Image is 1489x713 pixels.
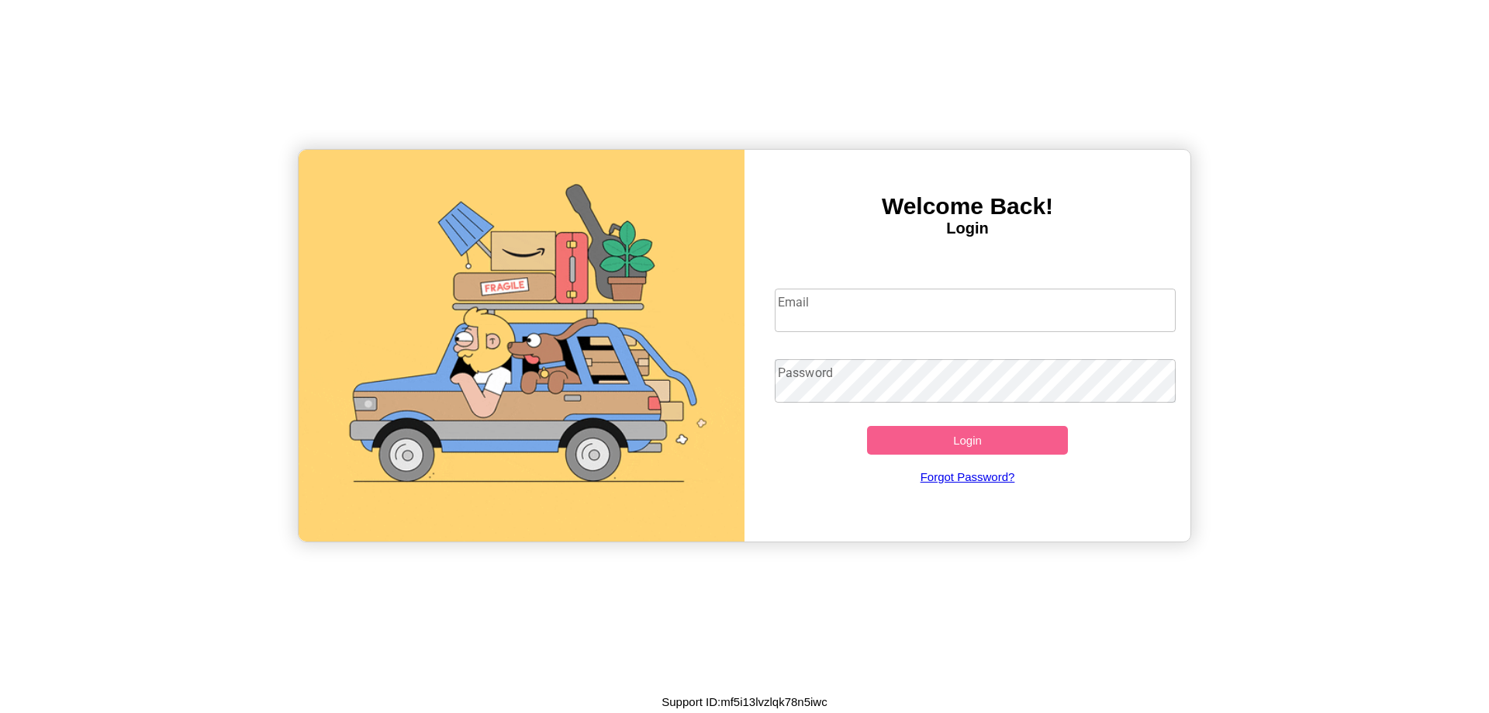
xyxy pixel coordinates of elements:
[662,691,827,712] p: Support ID: mf5i13lvzlqk78n5iwc
[744,220,1190,237] h4: Login
[867,426,1068,455] button: Login
[767,455,1169,499] a: Forgot Password?
[744,193,1190,220] h3: Welcome Back!
[299,150,744,542] img: gif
